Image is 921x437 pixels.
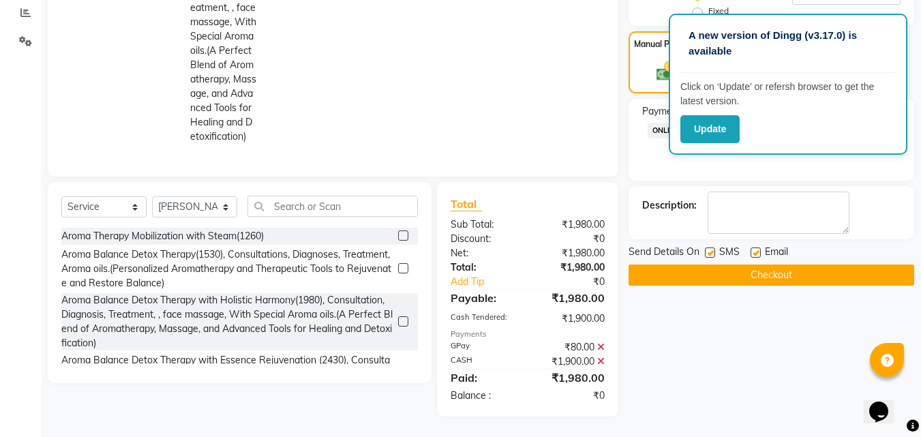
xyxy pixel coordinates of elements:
div: Cash Tendered: [440,312,528,326]
div: CASH [440,355,528,369]
div: Description: [642,198,697,213]
div: Balance : [440,389,528,403]
div: ₹0 [528,389,615,403]
div: GPay [440,340,528,355]
div: Total: [440,260,528,275]
div: Aroma Balance Detox Therapy(1530), Consultations, Diagnoses, Treatment, Aroma oils.(Personalized ... [61,247,393,290]
div: Aroma Balance Detox Therapy with Essence Rejuvenation (2430), Consultation, Diagnosis, Treatment,... [61,353,393,410]
div: Discount: [440,232,528,246]
span: ONLINE [648,123,683,138]
span: SMS [719,245,740,262]
span: Total [451,197,482,211]
div: Payments [451,329,605,340]
span: Payment Methods [642,104,722,119]
button: Update [680,115,740,143]
a: Add Tip [440,275,542,289]
p: A new version of Dingg (v3.17.0) is available [689,28,888,59]
span: Email [765,245,788,262]
div: Paid: [440,370,528,386]
div: Net: [440,246,528,260]
div: Payable: [440,290,528,306]
p: Click on ‘Update’ or refersh browser to get the latest version. [680,80,896,108]
div: ₹0 [543,275,616,289]
span: Send Details On [629,245,699,262]
button: Checkout [629,265,914,286]
div: Sub Total: [440,217,528,232]
div: ₹1,900.00 [528,312,615,326]
div: ₹1,900.00 [528,355,615,369]
label: Manual Payment [634,38,699,50]
img: _cash.svg [650,59,684,83]
div: ₹1,980.00 [528,260,615,275]
div: Aroma Balance Detox Therapy with Holistic Harmony(1980), Consultation, Diagnosis, Treatment, , fa... [61,293,393,350]
label: Fixed [708,5,729,17]
div: ₹1,980.00 [528,370,615,386]
div: Aroma Therapy Mobilization with Steam(1260) [61,229,264,243]
div: ₹1,980.00 [528,290,615,306]
div: ₹1,980.00 [528,246,615,260]
input: Search or Scan [247,196,418,217]
div: ₹80.00 [528,340,615,355]
div: ₹1,980.00 [528,217,615,232]
div: ₹0 [528,232,615,246]
iframe: chat widget [864,382,907,423]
